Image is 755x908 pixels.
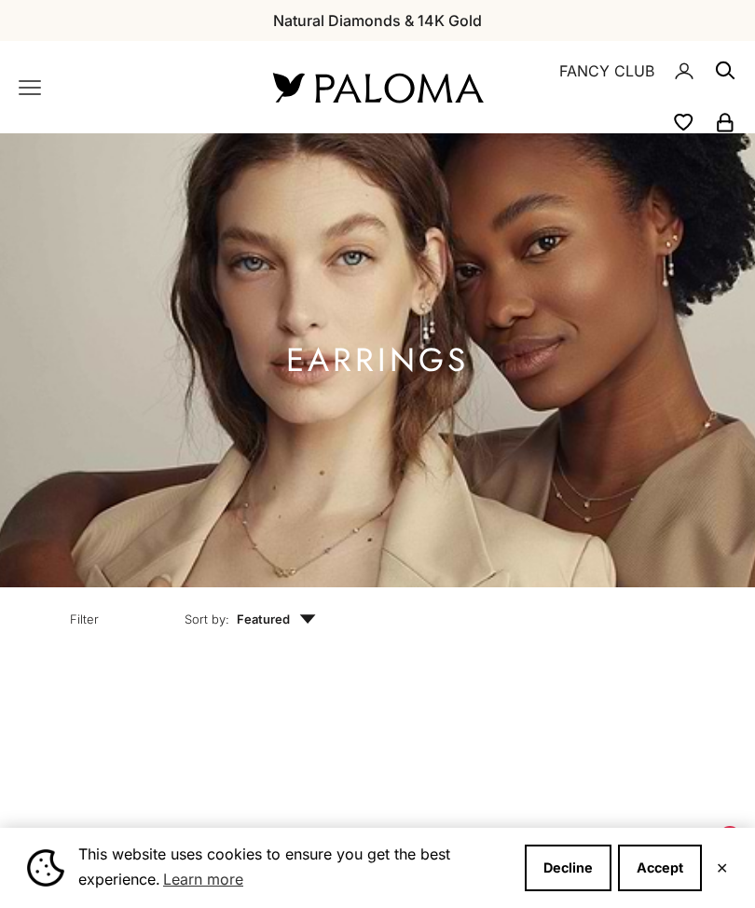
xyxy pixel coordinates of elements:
[160,865,246,893] a: Learn more
[78,843,510,893] span: This website uses cookies to ensure you get the best experience.
[27,587,142,645] button: Filter
[185,610,229,628] span: Sort by:
[276,690,480,894] a: #YellowGold #RoseGold #WhiteGold
[618,845,702,891] button: Accept
[273,8,482,33] p: Natural Diamonds & 14K Gold
[142,587,359,645] button: Sort by: Featured
[19,76,228,99] nav: Primary navigation
[276,690,480,894] img: #WhiteGold
[716,862,728,874] button: Close
[237,610,316,628] span: Featured
[559,59,654,83] a: FANCY CLUB
[64,697,174,723] span: BEST SELLER
[527,41,736,133] nav: Secondary navigation
[57,690,261,894] img: High-low Diamond Drop Earrings
[27,849,64,887] img: Cookie banner
[525,845,611,891] button: Decline
[286,349,469,372] h1: Earrings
